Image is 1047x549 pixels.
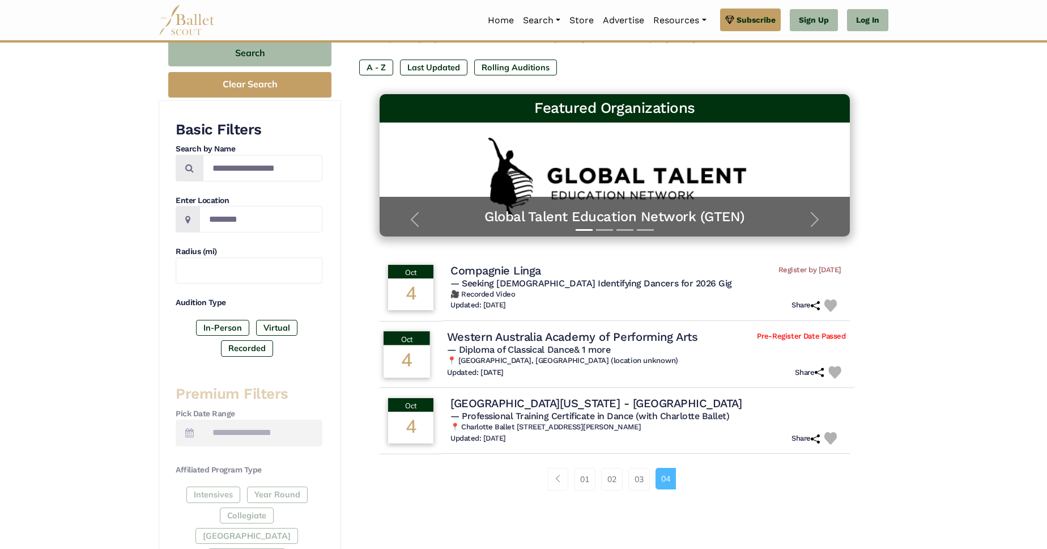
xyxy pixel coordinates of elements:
h6: Updated: [DATE] [447,368,504,377]
button: Search [168,40,331,66]
span: — Diploma of Classical Dance [447,344,610,355]
a: 04 [656,468,676,489]
a: Global Talent Education Network (GTEN) [391,208,839,226]
h3: Premium Filters [176,385,322,404]
h4: Compagnie Linga [450,263,541,278]
h4: Pick Date Range [176,408,322,420]
div: Oct [388,398,433,412]
div: Oct [384,331,430,345]
button: Clear Search [168,72,331,98]
h4: Western Australia Academy of Performing Arts [447,329,698,344]
h4: Enter Location [176,195,322,206]
h6: 📍 [GEOGRAPHIC_DATA], [GEOGRAPHIC_DATA] (location unknown) [447,356,846,366]
div: 4 [388,278,433,310]
h6: Share [791,434,820,444]
a: Search [518,9,565,32]
span: Subscribe [737,14,776,26]
label: A - Z [359,60,393,75]
h4: Radius (mi) [176,246,322,257]
a: & 1 more [574,344,610,355]
label: Virtual [256,320,297,336]
input: Location [199,206,322,233]
label: Last Updated [400,60,467,75]
a: Subscribe [720,9,781,31]
button: Slide 4 [637,223,654,237]
span: — Professional Training Certificate in Dance (with Charlotte Ballet) [450,411,729,421]
h4: [GEOGRAPHIC_DATA][US_STATE] - [GEOGRAPHIC_DATA] [450,396,742,411]
div: 4 [388,412,433,444]
h6: 🎥 Recorded Video [450,290,841,299]
a: Home [483,9,518,32]
a: 03 [628,468,650,491]
span: — Seeking [DEMOGRAPHIC_DATA] Identifying Dancers for 2026 Gig [450,278,732,289]
h3: Basic Filters [176,120,322,140]
img: gem.svg [725,14,734,26]
h6: Share [795,368,824,377]
input: Search by names... [203,155,322,181]
h3: Featured Organizations [389,99,841,118]
h4: Affiliated Program Type [176,464,322,476]
a: 01 [574,468,595,491]
h4: Search by Name [176,143,322,155]
button: Slide 1 [576,223,593,237]
a: Sign Up [790,9,838,32]
h6: Updated: [DATE] [450,301,506,310]
a: Advertise [598,9,649,32]
label: In-Person [196,320,249,336]
button: Slide 2 [596,223,613,237]
button: Slide 3 [616,223,633,237]
a: Resources [649,9,710,32]
h6: 📍 Charlotte Ballet [STREET_ADDRESS][PERSON_NAME] [450,423,841,432]
h6: Updated: [DATE] [450,434,506,444]
label: Rolling Auditions [474,60,557,75]
a: Store [565,9,598,32]
a: 02 [601,468,623,491]
a: Log In [847,9,888,32]
h4: Audition Type [176,297,322,309]
h6: Share [791,301,820,310]
div: Oct [388,265,433,278]
label: Recorded [221,340,273,356]
div: 4 [384,345,430,377]
span: Register by [DATE] [778,265,841,275]
nav: Page navigation example [548,468,682,491]
span: Pre-Register Date Passed [757,332,846,341]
